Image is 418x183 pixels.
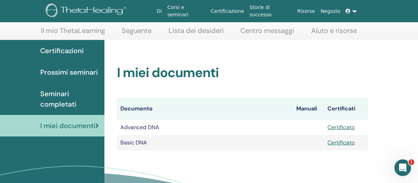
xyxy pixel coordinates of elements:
[241,26,295,40] a: Centro messaggi
[154,5,165,18] a: Di
[117,135,293,150] td: Basic DNA
[165,1,208,21] a: Corsi e seminari
[409,159,414,165] span: 1
[311,26,357,40] a: Aiuto e risorse
[295,5,318,18] a: Risorse
[208,5,247,18] a: Certificazione
[117,120,293,135] td: Advanced DNA
[394,159,411,176] iframe: Intercom live chat
[40,120,95,131] span: I miei documenti
[46,3,129,19] img: logo.png
[41,26,105,40] a: Il mio ThetaLearning
[247,1,295,21] a: Storie di successo
[327,139,355,146] a: Certificato
[293,98,324,120] th: Manuali
[318,5,343,18] a: Negozio
[117,98,293,120] th: Documento
[40,67,98,77] span: Prossimi seminari
[117,65,368,81] h2: I miei documenti
[40,89,99,109] span: Seminari completati
[122,26,152,40] a: Seguente
[327,124,355,131] a: Certificato
[40,45,84,56] span: Certificazioni
[324,98,368,120] th: Certificati
[169,26,224,40] a: Lista dei desideri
